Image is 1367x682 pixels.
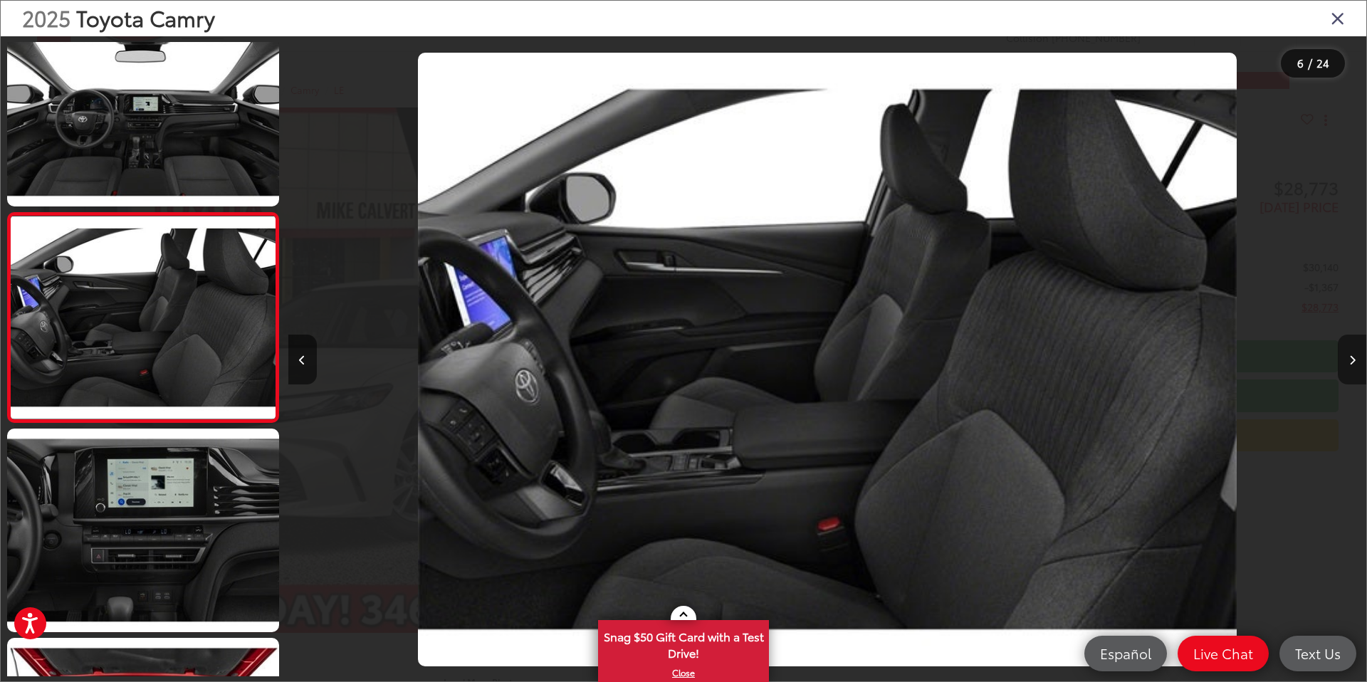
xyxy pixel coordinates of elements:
div: 2025 Toyota Camry LE 5 [288,53,1366,666]
i: Close gallery [1331,9,1345,27]
img: 2025 Toyota Camry LE [418,53,1237,666]
a: Text Us [1279,636,1356,671]
img: 2025 Toyota Camry LE [8,216,278,419]
span: 6 [1297,55,1304,70]
button: Previous image [288,335,317,384]
img: 2025 Toyota Camry LE [4,426,281,634]
span: Live Chat [1186,644,1260,662]
span: Text Us [1288,644,1348,662]
span: Español [1093,644,1158,662]
a: Español [1084,636,1167,671]
span: Snag $50 Gift Card with a Test Drive! [599,621,768,665]
span: 2025 [22,2,70,33]
span: 24 [1316,55,1329,70]
a: Live Chat [1178,636,1269,671]
button: Next image [1338,335,1366,384]
img: 2025 Toyota Camry LE [4,1,281,209]
span: Toyota Camry [76,2,215,33]
span: / [1306,58,1314,68]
